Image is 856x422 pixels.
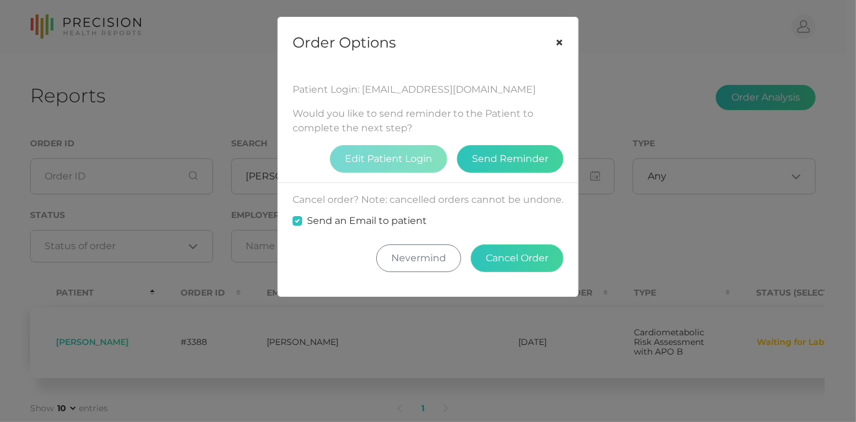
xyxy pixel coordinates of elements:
[278,68,578,296] div: Would you like to send reminder to the Patient to complete the next step? Cancel order? Note: can...
[541,17,578,68] button: Close
[307,214,427,228] label: Send an Email to patient
[471,244,563,272] button: Cancel Order
[457,145,563,173] button: Send Reminder
[293,32,396,54] h5: Order Options
[376,244,461,272] button: Nevermind
[293,82,563,97] div: Patient Login: [EMAIL_ADDRESS][DOMAIN_NAME]
[330,145,447,173] button: Edit Patient Login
